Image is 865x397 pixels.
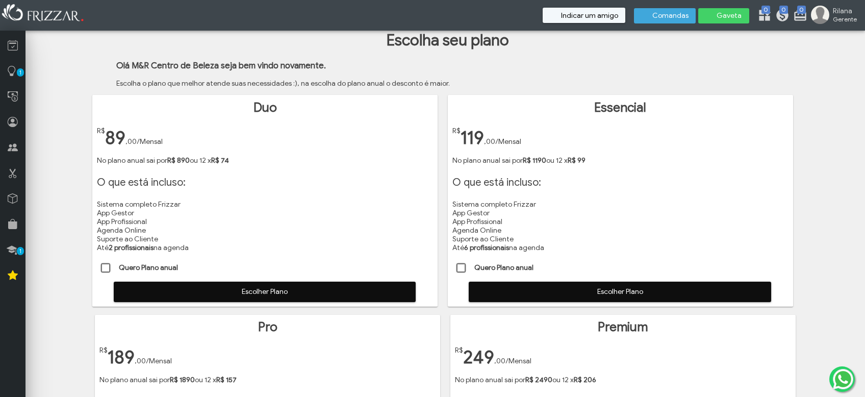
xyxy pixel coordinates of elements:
span: /Mensal [505,357,531,365]
a: Rilana Gerente [811,6,860,26]
span: Escolher Plano [476,284,764,300]
p: No plano anual sai por ou 12 x [97,156,432,165]
h3: Olá M&R Centro de Beleza seja bem vindo novamente. [116,60,862,71]
h1: Escolha seu plano [34,31,862,50]
li: App Profissional [452,217,788,226]
span: 119 [461,127,484,149]
li: Até na agenda [452,243,788,252]
p: No plano anual sai por ou 12 x [452,156,788,165]
li: App Profissional [97,217,432,226]
strong: R$ 2490 [525,376,552,384]
span: Comandas [652,12,689,19]
span: Rilana [833,7,857,15]
strong: 2 profissionais [109,243,154,252]
li: App Gestor [452,209,788,217]
li: App Gestor [97,209,432,217]
a: 0 [757,8,768,24]
h1: O que está incluso: [97,176,432,189]
span: R$ [452,127,461,135]
h1: Duo [97,100,432,115]
span: 1 [17,247,24,255]
span: Indicar um amigo [561,12,618,19]
button: Escolher Plano [469,282,771,302]
a: 0 [775,8,785,24]
span: /Mensal [137,137,163,146]
li: Agenda Online [97,226,432,235]
li: Agenda Online [452,226,788,235]
span: /Mensal [146,357,172,365]
span: ,00 [135,357,146,365]
strong: R$ 157 [216,376,237,384]
span: R$ [455,346,463,355]
img: whatsapp.png [831,367,855,391]
h1: Premium [455,319,791,335]
span: R$ [97,127,105,135]
span: 89 [105,127,125,149]
span: Gerente [833,15,857,23]
button: Gaveta [698,8,749,23]
li: Suporte ao Cliente [97,235,432,243]
span: 0 [761,6,770,14]
span: Gaveta [717,12,742,19]
h1: O que está incluso: [452,176,788,189]
p: Escolha o plano que melhor atende suas necessidades :), na escolha do plano anual o desconto é ma... [116,79,862,88]
li: Suporte ao Cliente [452,235,788,243]
button: Comandas [634,8,696,23]
span: 0 [797,6,806,14]
strong: R$ 1190 [523,156,546,165]
span: R$ [99,346,108,355]
p: No plano anual sai por ou 12 x [455,376,791,384]
a: 0 [793,8,803,24]
strong: R$ 206 [574,376,596,384]
span: 0 [779,6,788,14]
button: Indicar um amigo [543,8,625,23]
span: 189 [108,346,135,368]
li: Sistema completo Frizzar [97,200,432,209]
strong: Quero Plano anual [119,263,178,272]
strong: Quero Plano anual [474,263,533,272]
span: 249 [463,346,494,368]
strong: R$ 1890 [170,376,195,384]
strong: 6 profissionais [464,243,509,252]
span: /Mensal [495,137,521,146]
strong: R$ 74 [211,156,229,165]
p: No plano anual sai por ou 12 x [99,376,435,384]
span: Escolher Plano [121,284,409,300]
li: Até na agenda [97,243,432,252]
span: 1 [17,68,24,77]
span: ,00 [125,137,137,146]
strong: R$ 890 [167,156,190,165]
h1: Pro [99,319,435,335]
strong: R$ 99 [568,156,586,165]
h1: Essencial [452,100,788,115]
button: Escolher Plano [114,282,416,302]
li: Sistema completo Frizzar [452,200,788,209]
span: ,00 [494,357,505,365]
span: ,00 [484,137,495,146]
